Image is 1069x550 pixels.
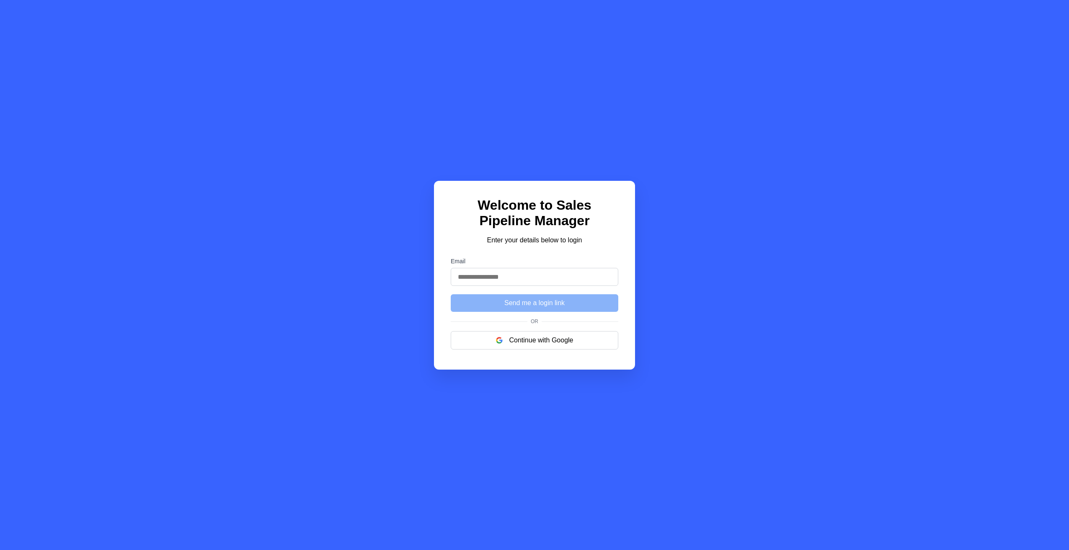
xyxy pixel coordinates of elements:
[496,337,503,344] img: google logo
[527,319,542,324] span: Or
[451,235,618,245] p: Enter your details below to login
[451,258,618,265] label: Email
[451,331,618,350] button: Continue with Google
[451,294,618,312] button: Send me a login link
[451,198,618,229] h1: Welcome to Sales Pipeline Manager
